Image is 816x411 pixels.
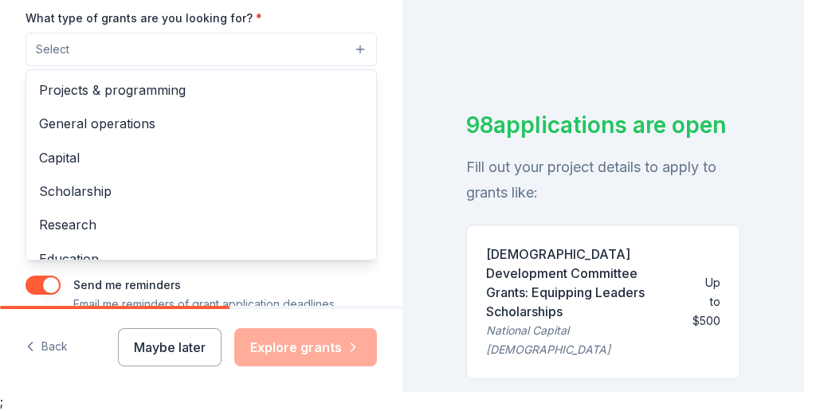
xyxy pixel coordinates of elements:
span: Select [36,40,69,59]
button: Select [25,33,377,66]
span: Projects & programming [39,80,363,100]
span: Capital [39,147,363,168]
div: Select [25,69,377,260]
span: Scholarship [39,181,363,202]
span: Education [39,249,363,269]
span: General operations [39,113,363,134]
span: Research [39,214,363,235]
